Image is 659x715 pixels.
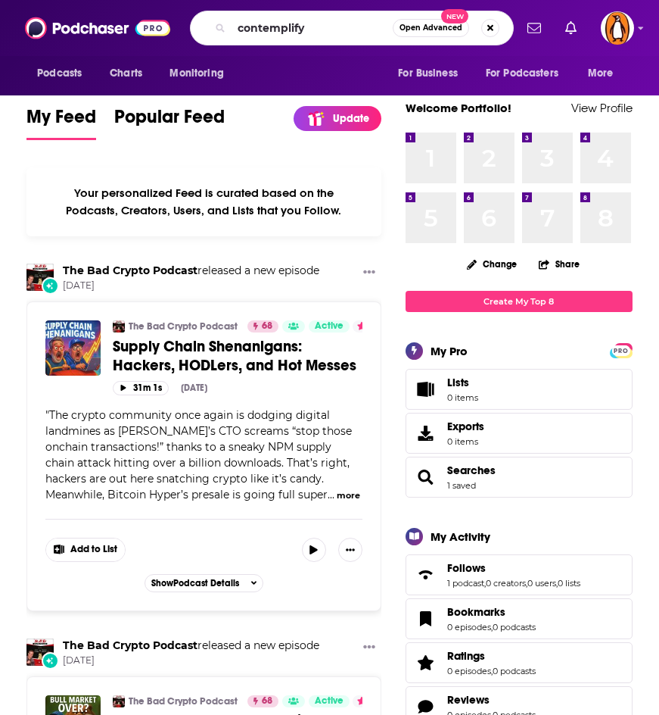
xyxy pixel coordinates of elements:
button: Open AdvancedNew [393,19,469,37]
a: Searches [447,464,496,477]
button: Show More Button [357,639,381,657]
h3: released a new episode [63,264,319,278]
span: Add to List [70,544,117,555]
span: New [441,9,468,23]
span: Charts [110,63,142,84]
span: Show Podcast Details [151,578,239,589]
h3: released a new episode [63,639,319,653]
a: 1 podcast [447,578,484,589]
div: My Activity [431,529,490,544]
img: Podchaser - Follow, Share and Rate Podcasts [25,14,170,42]
a: Ratings [447,649,536,663]
span: , [526,578,527,589]
a: Welcome Portfolio! [406,101,511,115]
a: Active [309,695,350,707]
img: The Bad Crypto Podcast [26,264,54,291]
span: My Feed [26,105,96,137]
button: Share [538,249,580,279]
button: open menu [26,59,101,88]
a: 0 episodes [447,666,491,676]
span: Ratings [447,649,485,663]
span: [DATE] [63,654,319,667]
span: 68 [262,319,272,334]
button: Show More Button [46,539,125,561]
a: 0 episodes [447,622,491,632]
span: Searches [406,457,633,498]
a: 68 [247,320,278,333]
a: 68 [247,695,278,707]
span: Lists [447,376,469,389]
a: The Bad Crypto Podcast [129,695,238,707]
a: The Bad Crypto Podcast [129,320,238,333]
a: Active [309,320,350,333]
button: 4.9 [353,695,387,707]
span: 0 items [447,392,478,403]
button: open menu [159,59,243,88]
span: , [556,578,558,589]
span: , [491,666,493,676]
button: Show More Button [357,264,381,283]
a: PRO [612,344,630,355]
span: 0 items [447,436,484,447]
span: Ratings [406,642,633,683]
span: Exports [447,420,484,433]
span: Active [315,319,343,334]
img: Supply Chain Shenanigans: Hackers, HODLers, and Hot Messes [45,320,101,376]
button: open menu [476,59,580,88]
div: New Episode [42,652,58,669]
a: 0 lists [558,578,580,589]
span: Podcasts [37,63,82,84]
div: Your personalized Feed is curated based on the Podcasts, Creators, Users, and Lists that you Follow. [26,167,381,236]
span: Popular Feed [114,105,225,137]
p: Update [333,112,369,125]
a: Show notifications dropdown [521,15,547,41]
span: Lists [447,376,478,389]
span: Follows [406,554,633,595]
a: 0 creators [486,578,526,589]
a: 0 podcasts [493,666,536,676]
a: 0 users [527,578,556,589]
a: Ratings [411,652,441,673]
a: Popular Feed [114,105,225,140]
span: , [484,578,486,589]
a: Update [294,106,381,131]
img: The Bad Crypto Podcast [113,695,125,707]
span: Logged in as penguin_portfolio [601,11,634,45]
button: Show profile menu [601,11,634,45]
span: Monitoring [169,63,223,84]
img: The Bad Crypto Podcast [113,320,125,333]
span: [DATE] [63,279,319,292]
a: My Feed [26,105,96,140]
button: Show More Button [338,538,362,562]
span: , [491,622,493,632]
a: Lists [406,369,633,410]
span: Open Advanced [399,24,462,32]
a: Create My Top 8 [406,291,633,311]
a: Searches [411,467,441,488]
img: User Profile [601,11,634,45]
span: Follows [447,561,486,575]
span: Bookmarks [406,598,633,639]
span: " [45,408,352,501]
button: open menu [577,59,633,88]
span: Bookmarks [447,605,505,619]
a: Follows [447,561,580,575]
button: 4.9 [353,320,387,333]
span: For Podcasters [486,63,558,84]
a: Reviews [447,693,536,707]
span: Supply Chain Shenanigans: Hackers, HODLers, and Hot Messes [113,337,356,375]
a: Charts [100,59,151,88]
span: For Business [398,63,458,84]
a: Show notifications dropdown [559,15,583,41]
span: The crypto community once again is dodging digital landmines as [PERSON_NAME]’s CTO screams “stop... [45,408,352,501]
a: Exports [406,413,633,454]
span: ... [328,488,334,501]
a: The Bad Crypto Podcast [63,639,197,652]
div: New Episode [42,277,58,294]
